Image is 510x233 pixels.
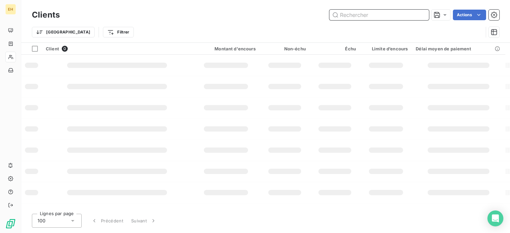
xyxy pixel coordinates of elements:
button: Actions [453,10,486,20]
h3: Clients [32,9,60,21]
div: Open Intercom Messenger [487,210,503,226]
button: Suivant [127,214,161,228]
button: [GEOGRAPHIC_DATA] [32,27,95,37]
div: EH [5,4,16,15]
img: Logo LeanPay [5,218,16,229]
span: Client [46,46,59,51]
button: Précédent [87,214,127,228]
div: Non-échu [264,46,306,51]
div: Échu [314,46,356,51]
div: Limite d’encours [364,46,408,51]
div: Montant d'encours [196,46,256,51]
div: Délai moyen de paiement [416,46,501,51]
span: 100 [38,217,45,224]
span: 0 [62,46,68,52]
input: Rechercher [329,10,429,20]
button: Filtrer [103,27,133,37]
